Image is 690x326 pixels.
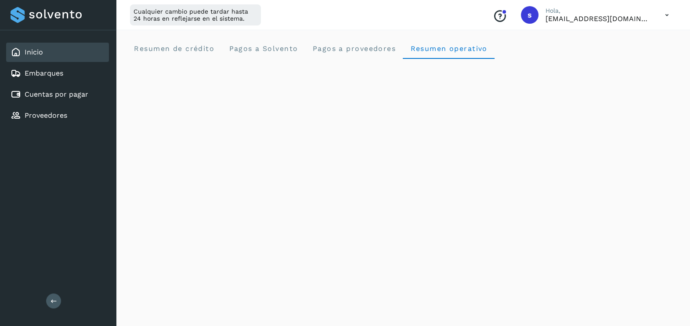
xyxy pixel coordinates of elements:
[410,44,488,53] span: Resumen operativo
[6,64,109,83] div: Embarques
[130,4,261,25] div: Cualquier cambio puede tardar hasta 24 horas en reflejarse en el sistema.
[312,44,396,53] span: Pagos a proveedores
[25,69,63,77] a: Embarques
[6,85,109,104] div: Cuentas por pagar
[545,14,651,23] p: smedina@niagarawater.com
[228,44,298,53] span: Pagos a Solvento
[25,48,43,56] a: Inicio
[6,106,109,125] div: Proveedores
[25,111,67,120] a: Proveedores
[545,7,651,14] p: Hola,
[134,44,214,53] span: Resumen de crédito
[6,43,109,62] div: Inicio
[25,90,88,98] a: Cuentas por pagar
